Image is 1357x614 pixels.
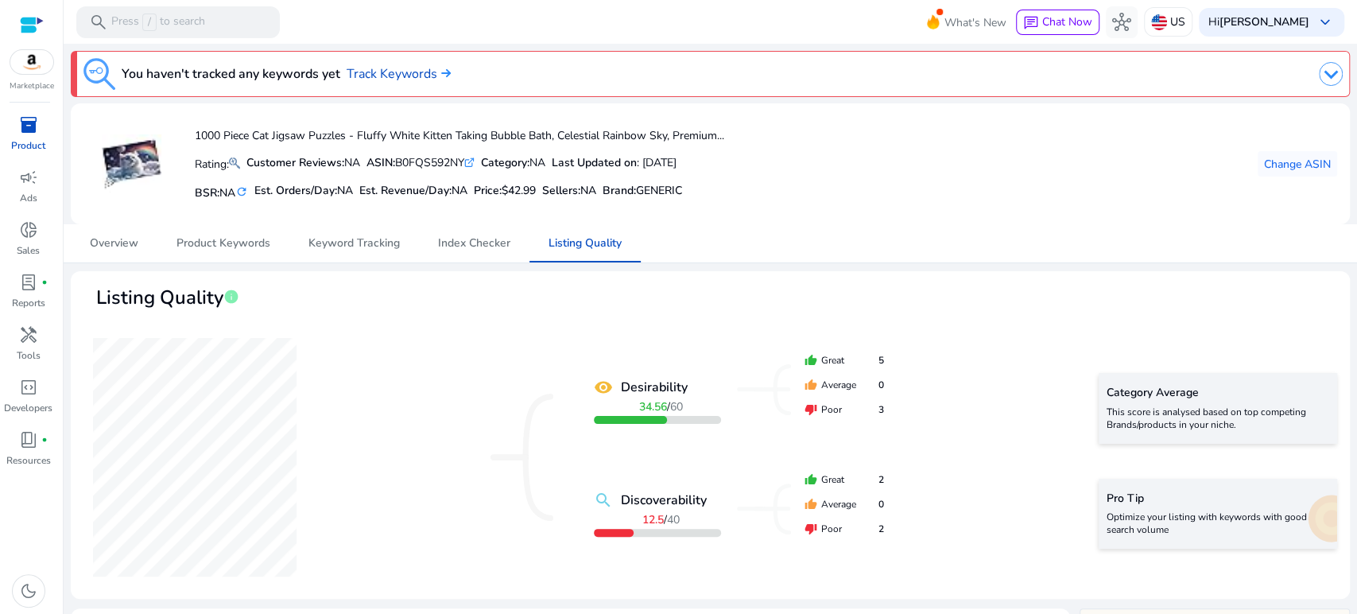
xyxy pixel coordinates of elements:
[1042,14,1092,29] span: Chat Now
[4,401,52,415] p: Developers
[552,154,677,171] div: : [DATE]
[89,13,108,32] span: search
[347,64,451,84] a: Track Keywords
[805,497,884,511] div: Average
[437,68,451,78] img: arrow-right.svg
[19,378,38,397] span: code_blocks
[19,325,38,344] span: handyman
[19,430,38,449] span: book_4
[195,153,240,173] p: Rating:
[805,498,817,511] mat-icon: thumb_up
[20,191,37,205] p: Ads
[594,378,613,397] mat-icon: remove_red_eye
[878,497,884,511] span: 0
[235,185,248,200] mat-icon: refresh
[481,155,529,170] b: Category:
[12,296,45,310] p: Reports
[1264,156,1331,173] span: Change ASIN
[254,185,353,198] h5: Est. Orders/Day:
[667,512,680,527] span: 40
[122,64,340,84] h3: You haven't tracked any keywords yet
[337,183,353,198] span: NA
[1023,15,1039,31] span: chat
[642,512,664,527] b: 12.5
[359,185,467,198] h5: Est. Revenue/Day:
[176,238,270,249] span: Product Keywords
[639,399,667,414] b: 34.56
[452,183,467,198] span: NA
[96,284,223,312] span: Listing Quality
[1112,13,1131,32] span: hub
[1258,151,1337,177] button: Change ASIN
[805,378,884,392] div: Average
[805,354,817,367] mat-icon: thumb_up
[19,581,38,600] span: dark_mode
[594,491,613,510] mat-icon: search
[10,80,54,92] p: Marketplace
[481,154,545,171] div: NA
[1219,14,1309,29] b: [PERSON_NAME]
[438,238,510,249] span: Index Checker
[805,522,884,536] div: Poor
[1151,14,1167,30] img: us.svg
[944,9,1006,37] span: What's New
[805,523,817,535] mat-icon: thumb_down
[580,183,596,198] span: NA
[878,522,884,536] span: 2
[246,154,360,171] div: NA
[308,238,400,249] span: Keyword Tracking
[805,353,884,367] div: Great
[603,183,634,198] span: Brand
[19,220,38,239] span: donut_small
[142,14,157,31] span: /
[878,353,884,367] span: 5
[805,403,817,416] mat-icon: thumb_down
[41,279,48,286] span: fiber_manual_record
[223,289,239,305] span: info
[670,399,683,414] span: 60
[366,155,395,170] b: ASIN:
[219,185,235,200] span: NA
[639,399,683,414] span: /
[621,378,688,397] b: Desirability
[474,185,536,198] h5: Price:
[11,138,45,153] p: Product
[878,378,884,392] span: 0
[642,512,680,527] span: /
[366,154,475,171] div: B0FQS592NY
[878,472,884,487] span: 2
[195,130,724,143] h4: 1000 Piece Cat Jigsaw Puzzles - Fluffy White Kitten Taking Bubble Bath, Celestial Rainbow Sky, Pr...
[195,183,248,200] h5: BSR:
[10,50,53,74] img: amazon.svg
[111,14,205,31] p: Press to search
[805,473,817,486] mat-icon: thumb_up
[1107,387,1329,400] h5: Category Average
[1319,62,1343,86] img: dropdown-arrow.svg
[805,379,817,391] mat-icon: thumb_up
[1107,511,1329,536] p: Optimize your listing with keywords with good search volume
[19,115,38,134] span: inventory_2
[1208,17,1309,28] p: Hi
[41,437,48,443] span: fiber_manual_record
[603,185,682,198] h5: :
[1170,8,1185,36] p: US
[17,348,41,363] p: Tools
[1106,6,1138,38] button: hub
[805,402,884,417] div: Poor
[805,472,884,487] div: Great
[621,491,707,510] b: Discoverability
[83,58,115,90] img: keyword-tracking.svg
[552,155,637,170] b: Last Updated on
[542,185,596,198] h5: Sellers:
[17,243,40,258] p: Sales
[1316,13,1335,32] span: keyboard_arrow_down
[878,402,884,417] span: 3
[1107,406,1329,431] p: This score is analysed based on top competing Brands/products in your niche.
[549,238,622,249] span: Listing Quality
[1016,10,1099,35] button: chatChat Now
[502,183,536,198] span: $42.99
[1107,492,1329,506] h5: Pro Tip
[19,168,38,187] span: campaign
[6,453,51,468] p: Resources
[636,183,682,198] span: GENERIC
